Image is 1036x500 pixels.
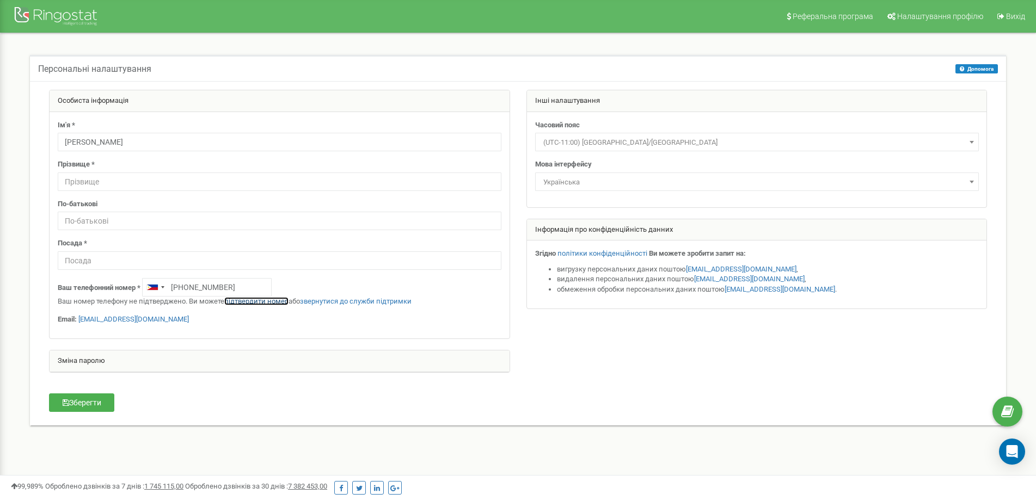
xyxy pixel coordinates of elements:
[539,175,975,190] span: Українська
[58,251,501,270] input: Посада
[224,297,289,305] a: підтвердити номер
[58,238,87,249] label: Посада *
[557,249,647,257] a: політики конфіденційності
[535,159,592,170] label: Мова інтерфейсу
[535,133,979,151] span: (UTC-11:00) Pacific/Midway
[300,297,412,305] a: звернутися до служби підтримки
[49,393,114,412] button: Зберегти
[58,120,75,131] label: Ім'я *
[144,482,183,490] u: 1 745 115,00
[527,219,987,241] div: Інформація про конфіденційність данних
[142,278,272,297] input: +1-800-555-55-55
[527,90,987,112] div: Інші налаштування
[185,482,327,490] span: Оброблено дзвінків за 30 днів :
[557,264,979,275] li: вигрузку персональних даних поштою ,
[38,64,151,74] h5: Персональні налаштування
[535,172,979,191] span: Українська
[78,315,189,323] a: [EMAIL_ADDRESS][DOMAIN_NAME]
[58,133,501,151] input: Ім'я
[288,482,327,490] u: 7 382 453,00
[535,249,556,257] strong: Згідно
[557,285,979,295] li: обмеження обробки персональних даних поштою .
[58,212,501,230] input: По-батькові
[50,350,510,372] div: Зміна паролю
[50,90,510,112] div: Особиста інформація
[58,297,501,307] p: Ваш номер телефону не підтверджено. Ви можете або
[58,199,97,209] label: По-батькові
[58,159,95,170] label: Прізвище *
[58,172,501,191] input: Прізвище
[649,249,746,257] strong: Ви можете зробити запит на:
[539,135,975,150] span: (UTC-11:00) Pacific/Midway
[1006,12,1025,21] span: Вихід
[897,12,983,21] span: Налаштування профілю
[11,482,44,490] span: 99,989%
[58,283,140,293] label: Ваш телефонний номер *
[955,64,998,73] button: Допомога
[143,279,168,296] div: Telephone country code
[45,482,183,490] span: Оброблено дзвінків за 7 днів :
[999,439,1025,465] div: Open Intercom Messenger
[725,285,835,293] a: [EMAIL_ADDRESS][DOMAIN_NAME]
[793,12,873,21] span: Реферальна програма
[535,120,580,131] label: Часовий пояс
[686,265,796,273] a: [EMAIL_ADDRESS][DOMAIN_NAME]
[58,315,77,323] strong: Email:
[694,275,805,283] a: [EMAIL_ADDRESS][DOMAIN_NAME]
[557,274,979,285] li: видалення персональних даних поштою ,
